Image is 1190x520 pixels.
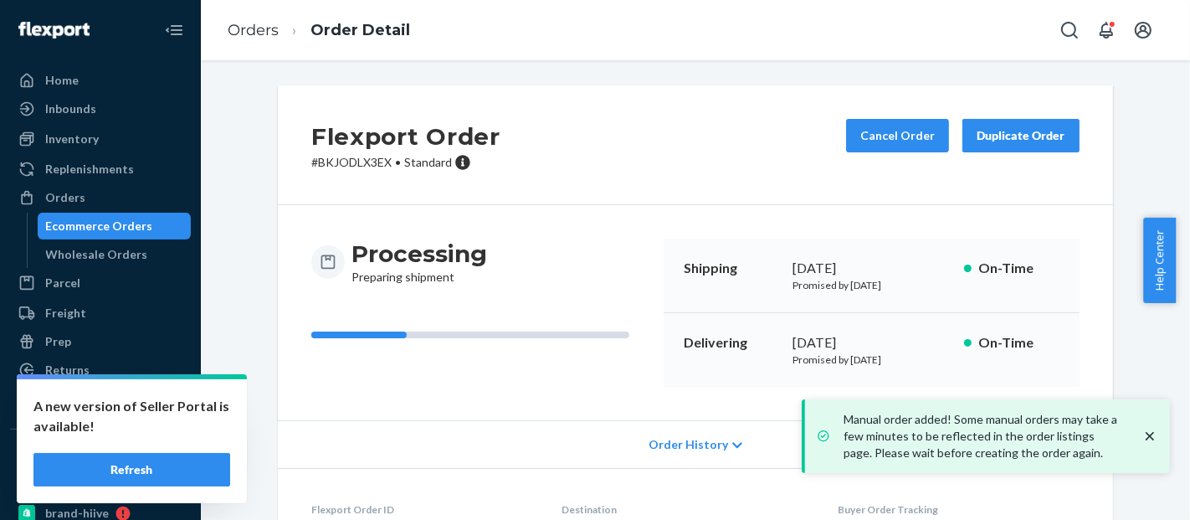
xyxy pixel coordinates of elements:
span: • [395,155,401,169]
a: Ecommerce Orders [38,213,192,239]
button: Cancel Order [846,119,949,152]
button: Open notifications [1090,13,1123,47]
a: Freight [10,300,191,327]
div: Wholesale Orders [46,246,148,263]
div: Parcel [45,275,80,291]
button: Help Center [1143,218,1176,303]
a: Orders [10,184,191,211]
button: Close Navigation [157,13,191,47]
span: Order History [649,436,728,453]
ol: breadcrumbs [214,6,423,55]
div: [DATE] [792,333,951,353]
a: Order Detail [310,21,410,39]
p: On-Time [978,259,1059,278]
button: Integrations [10,443,191,470]
p: Promised by [DATE] [792,278,951,292]
dt: Destination [562,502,811,517]
a: Orders [228,21,279,39]
p: On-Time [978,333,1059,353]
div: Preparing shipment [351,239,487,286]
div: Home [45,72,79,89]
p: # BKJODLX3EX [311,154,500,171]
p: Delivering [684,333,779,353]
p: Promised by [DATE] [792,353,951,367]
a: Reporting [10,387,191,414]
div: Ecommerce Orders [46,218,153,234]
a: Home [10,67,191,94]
img: Flexport logo [18,22,90,39]
a: Wholesale Orders [38,241,192,268]
button: Refresh [33,453,230,487]
button: Open account menu [1126,13,1160,47]
div: Inbounds [45,100,96,117]
p: A new version of Seller Portal is available! [33,396,230,436]
div: Freight [45,305,86,322]
h3: Processing [351,239,487,269]
dt: Buyer Order Tracking [839,502,1080,517]
div: Duplicate Order [977,127,1065,144]
a: Inbounds [10,95,191,122]
span: Support [33,12,94,27]
a: Parcel [10,270,191,296]
div: Orders [45,189,85,206]
a: Replenishments [10,156,191,183]
button: Open Search Box [1053,13,1086,47]
svg: close toast [1141,428,1158,445]
div: Replenishments [45,161,134,178]
div: Inventory [45,131,99,147]
a: Returns [10,357,191,384]
a: boldify-gma [10,471,191,498]
div: Returns [45,362,90,378]
span: Standard [404,155,452,169]
dt: Flexport Order ID [311,502,535,517]
p: Manual order added! Some manual orders may take a few minutes to be reflected in the order listin... [844,411,1125,461]
h2: Flexport Order [311,119,500,154]
div: [DATE] [792,259,951,278]
div: Prep [45,333,71,350]
a: Prep [10,328,191,355]
a: Inventory [10,126,191,152]
button: Duplicate Order [962,119,1080,152]
p: Shipping [684,259,779,278]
